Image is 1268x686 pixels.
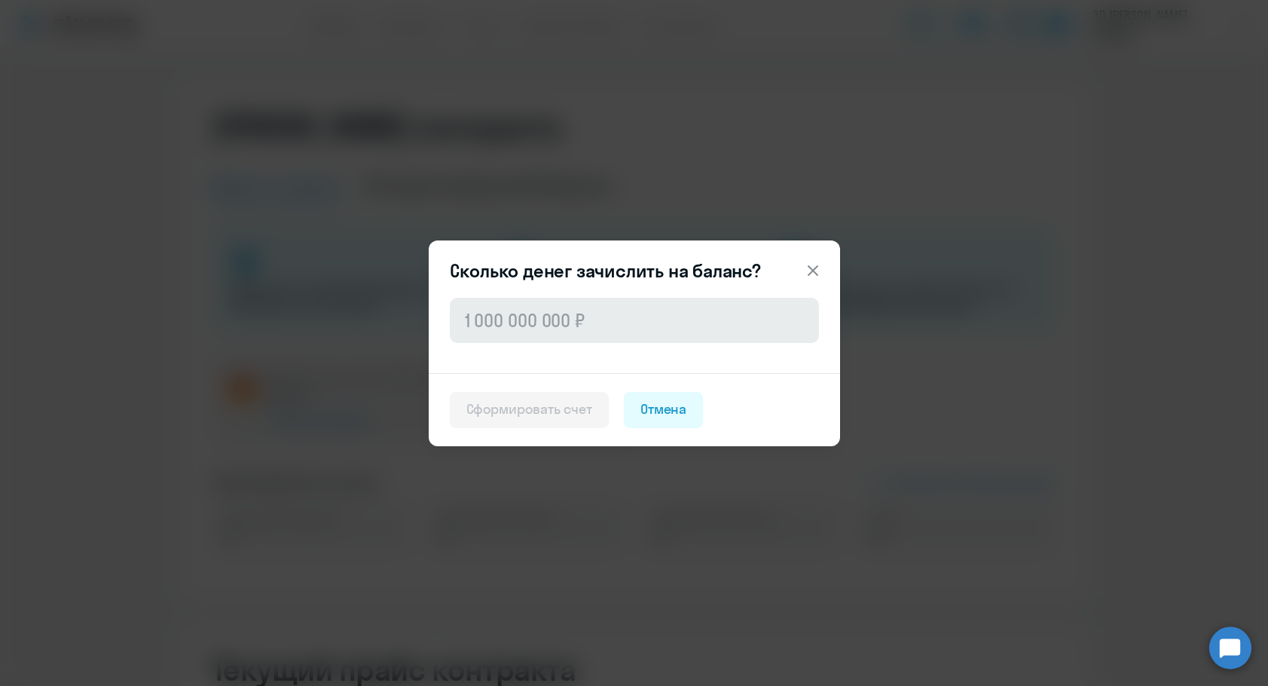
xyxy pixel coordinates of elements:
[466,400,592,419] div: Сформировать счет
[450,392,609,428] button: Сформировать счет
[624,392,704,428] button: Отмена
[450,298,819,343] input: 1 000 000 000 ₽
[640,400,687,419] div: Отмена
[429,259,840,283] header: Сколько денег зачислить на баланс?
